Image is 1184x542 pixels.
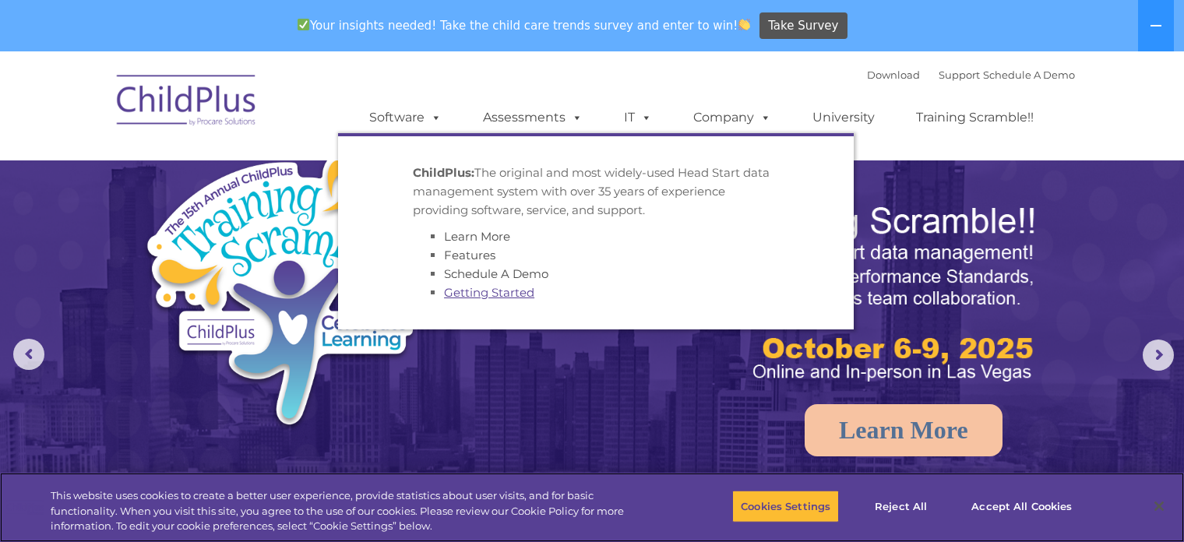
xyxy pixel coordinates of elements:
a: Schedule A Demo [444,266,548,281]
span: Phone number [217,167,283,178]
a: Company [678,102,787,133]
button: Accept All Cookies [963,490,1080,523]
a: Getting Started [444,285,534,300]
a: Support [939,69,980,81]
a: Download [867,69,920,81]
a: Take Survey [759,12,847,40]
a: Learn More [805,404,1003,456]
a: Features [444,248,495,262]
button: Reject All [852,490,950,523]
span: Your insights needed! Take the child care trends survey and enter to win! [291,10,757,40]
div: This website uses cookies to create a better user experience, provide statistics about user visit... [51,488,651,534]
a: Training Scramble!! [900,102,1049,133]
img: ✅ [298,19,309,30]
a: Software [354,102,457,133]
a: Schedule A Demo [983,69,1075,81]
font: | [867,69,1075,81]
img: 👏 [738,19,750,30]
a: Assessments [467,102,598,133]
span: Take Survey [768,12,838,40]
img: ChildPlus by Procare Solutions [109,64,265,142]
span: Last name [217,103,264,114]
strong: ChildPlus: [413,165,474,180]
button: Cookies Settings [732,490,839,523]
a: University [797,102,890,133]
a: Learn More [444,229,510,244]
button: Close [1142,489,1176,523]
a: IT [608,102,668,133]
p: The original and most widely-used Head Start data management system with over 35 years of experie... [413,164,779,220]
